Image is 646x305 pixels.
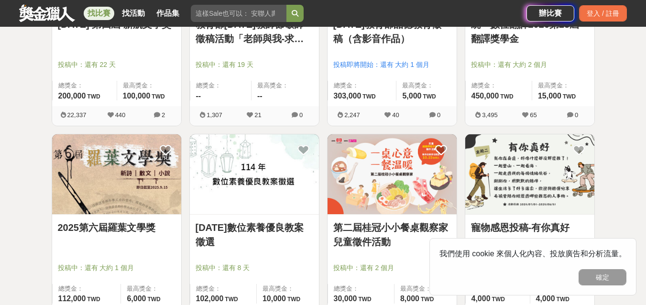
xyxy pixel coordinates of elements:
[118,7,149,20] a: 找活動
[471,92,499,100] span: 450,000
[557,296,569,303] span: TWD
[127,284,175,294] span: 最高獎金：
[579,5,627,22] div: 登入 / 註冊
[563,93,576,100] span: TWD
[362,93,375,100] span: TWD
[257,81,313,90] span: 最高獎金：
[402,81,450,90] span: 最高獎金：
[334,294,357,303] span: 30,000
[257,92,263,100] span: --
[225,296,238,303] span: TWD
[575,111,578,119] span: 0
[471,81,526,90] span: 總獎金：
[123,81,175,90] span: 最高獎金：
[58,294,86,303] span: 112,000
[196,220,313,249] a: [DATE]數位素養優良教案徵選
[328,134,457,215] a: Cover Image
[579,269,626,285] button: 確定
[538,92,561,100] span: 15,000
[52,134,181,214] img: Cover Image
[196,81,246,90] span: 總獎金：
[58,60,175,70] span: 投稿中：還有 22 天
[536,294,555,303] span: 4,000
[207,111,222,119] span: 1,307
[471,220,589,235] a: 寵物感恩投稿-有你真好
[87,296,100,303] span: TWD
[254,111,261,119] span: 21
[439,250,626,258] span: 我們使用 cookie 來個人化內容、投放廣告和分析流量。
[190,134,319,215] a: Cover Image
[471,17,589,46] a: 統一數位翻譯2026第23屆翻譯獎學金
[482,111,498,119] span: 3,495
[334,284,388,294] span: 總獎金：
[67,111,87,119] span: 22,337
[333,17,451,46] a: [DATE]教育部品德教育徵稿（含影音作品）
[196,60,313,70] span: 投稿中：還有 19 天
[196,92,201,100] span: --
[196,284,251,294] span: 總獎金：
[492,296,505,303] span: TWD
[84,7,114,20] a: 找比賽
[123,92,151,100] span: 100,000
[402,92,421,100] span: 5,000
[437,111,440,119] span: 0
[58,92,86,100] span: 200,000
[127,294,146,303] span: 6,000
[400,284,451,294] span: 最高獎金：
[58,81,111,90] span: 總獎金：
[421,296,434,303] span: TWD
[423,93,436,100] span: TWD
[471,60,589,70] span: 投稿中：還有 大約 2 個月
[526,5,574,22] a: 辦比賽
[196,294,224,303] span: 102,000
[58,220,175,235] a: 2025第六屆羅葉文學獎
[263,294,286,303] span: 10,000
[328,134,457,214] img: Cover Image
[162,111,165,119] span: 2
[471,294,491,303] span: 4,000
[333,220,451,249] a: 第二屆桂冠小小餐桌觀察家兒童徵件活動
[87,93,100,100] span: TWD
[58,284,115,294] span: 總獎金：
[52,134,181,215] a: Cover Image
[334,81,391,90] span: 總獎金：
[344,111,360,119] span: 2,247
[263,284,313,294] span: 最高獎金：
[299,111,303,119] span: 0
[500,93,513,100] span: TWD
[465,134,594,214] img: Cover Image
[287,296,300,303] span: TWD
[465,134,594,215] a: Cover Image
[147,296,160,303] span: TWD
[191,5,286,22] input: 這樣Sale也可以： 安聯人壽創意銷售法募集
[153,7,183,20] a: 作品集
[538,81,589,90] span: 最高獎金：
[333,60,451,70] span: 投稿即將開始：還有 大約 1 個月
[190,134,319,214] img: Cover Image
[334,92,361,100] span: 303,000
[152,93,164,100] span: TWD
[333,263,451,273] span: 投稿中：還有 2 個月
[530,111,537,119] span: 65
[115,111,126,119] span: 440
[392,111,399,119] span: 40
[358,296,371,303] span: TWD
[196,263,313,273] span: 投稿中：還有 8 天
[400,294,419,303] span: 8,000
[58,263,175,273] span: 投稿中：還有 大約 1 個月
[196,17,313,46] a: 教育部[DATE]教師節敬師徵稿活動「老師與我-求學時期的日常笑話」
